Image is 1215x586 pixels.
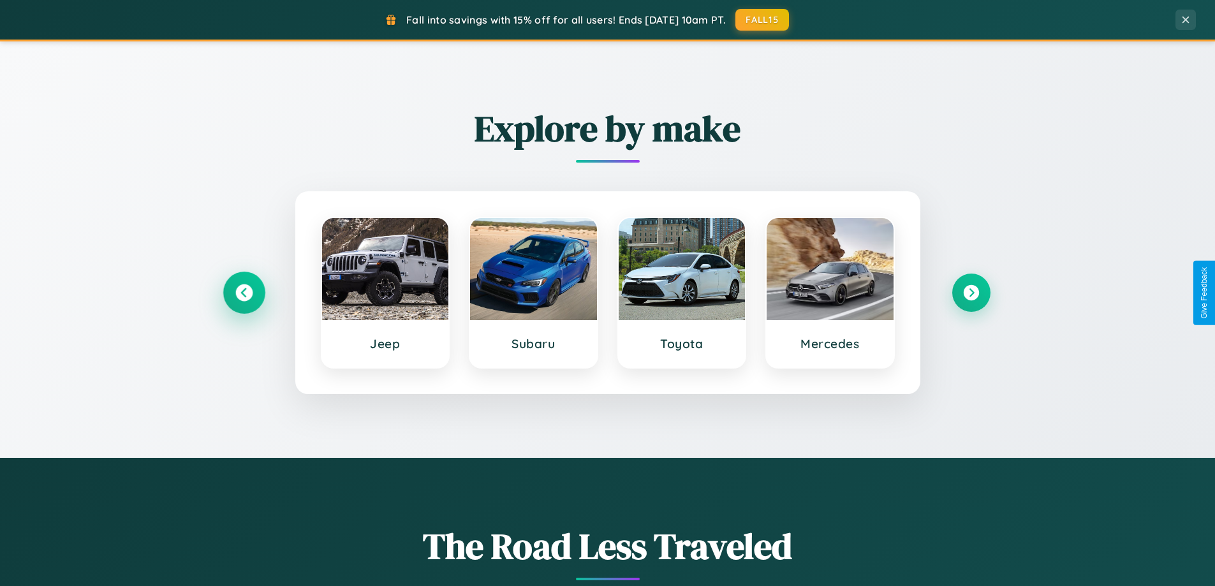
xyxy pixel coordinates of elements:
div: Give Feedback [1200,267,1209,319]
h3: Jeep [335,336,436,351]
h3: Toyota [631,336,733,351]
h1: The Road Less Traveled [225,522,990,571]
h2: Explore by make [225,104,990,153]
span: Fall into savings with 15% off for all users! Ends [DATE] 10am PT. [406,13,726,26]
h3: Mercedes [779,336,881,351]
h3: Subaru [483,336,584,351]
button: FALL15 [735,9,789,31]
